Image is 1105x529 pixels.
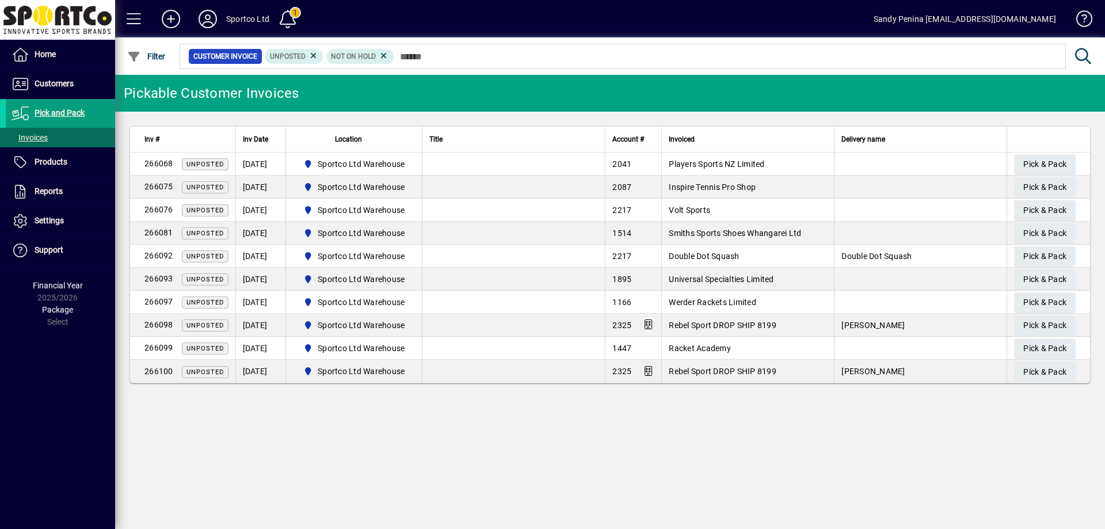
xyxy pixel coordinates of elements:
span: Financial Year [33,281,83,290]
td: [DATE] [235,199,285,222]
td: [DATE] [235,153,285,176]
button: Pick & Pack [1014,315,1076,336]
a: Products [6,148,115,177]
span: Pick & Pack [1023,270,1066,289]
span: Volt Sports [669,205,710,215]
span: Sportco Ltd Warehouse [299,272,410,286]
button: Pick & Pack [1014,177,1076,198]
span: Pick & Pack [1023,155,1066,174]
td: [DATE] [235,245,285,268]
span: 1514 [612,229,631,238]
span: Unposted [186,322,224,329]
div: Account # [612,133,654,146]
span: Unposted [186,207,224,214]
span: Sportco Ltd Warehouse [299,341,410,355]
div: Location [293,133,416,146]
span: Pick & Pack [1023,201,1066,220]
span: Unposted [186,368,224,376]
span: Sportco Ltd Warehouse [318,204,405,216]
span: Sportco Ltd Warehouse [318,296,405,308]
span: Pick & Pack [1023,363,1066,382]
span: Inspire Tennis Pro Shop [669,182,756,192]
span: Pick & Pack [1023,224,1066,243]
span: Smiths Sports Shoes Whangarei Ltd [669,229,801,238]
span: Werder Rackets Limited [669,298,756,307]
a: Home [6,40,115,69]
span: 266076 [144,205,173,214]
span: 266097 [144,297,173,306]
span: Sportco Ltd Warehouse [299,249,410,263]
span: Double Dot Squash [841,252,912,261]
a: Reports [6,177,115,206]
span: Rebel Sport DROP SHIP 8199 [669,367,776,376]
td: [DATE] [235,337,285,360]
span: Rebel Sport DROP SHIP 8199 [669,321,776,330]
td: [DATE] [235,360,285,383]
span: Home [35,50,56,59]
span: Unposted [186,253,224,260]
span: Filter [127,52,166,61]
mat-chip: Hold Status: Not On Hold [326,49,394,64]
td: [DATE] [235,268,285,291]
span: Sportco Ltd Warehouse [318,158,405,170]
span: Sportco Ltd Warehouse [318,227,405,239]
span: 2217 [612,205,631,215]
span: Unposted [186,184,224,191]
button: Pick & Pack [1014,246,1076,267]
span: Racket Academy [669,344,731,353]
span: Customer Invoice [193,51,257,62]
div: Delivery name [841,133,1000,146]
div: Title [429,133,598,146]
td: [DATE] [235,314,285,337]
span: 1895 [612,275,631,284]
span: Inv Date [243,133,268,146]
button: Pick & Pack [1014,223,1076,244]
span: Customers [35,79,74,88]
div: Invoiced [669,133,827,146]
span: Sportco Ltd Warehouse [318,273,405,285]
a: Knowledge Base [1068,2,1091,40]
span: Sportco Ltd Warehouse [299,295,410,309]
span: 266075 [144,182,173,191]
div: Sandy Penina [EMAIL_ADDRESS][DOMAIN_NAME] [874,10,1056,28]
span: 2217 [612,252,631,261]
span: Settings [35,216,64,225]
span: Pick & Pack [1023,339,1066,358]
span: Title [429,133,443,146]
td: [DATE] [235,291,285,314]
span: Unposted [186,345,224,352]
button: Add [153,9,189,29]
span: Unposted [186,161,224,168]
span: Account # [612,133,644,146]
span: Sportco Ltd Warehouse [318,319,405,331]
button: Pick & Pack [1014,361,1076,382]
span: Double Dot Squash [669,252,739,261]
span: Sportco Ltd Warehouse [299,226,410,240]
a: Invoices [6,128,115,147]
span: Invoiced [669,133,695,146]
button: Pick & Pack [1014,154,1076,175]
span: Unposted [270,52,306,60]
span: Sportco Ltd Warehouse [299,180,410,194]
span: Sportco Ltd Warehouse [318,181,405,193]
span: Sportco Ltd Warehouse [299,364,410,378]
span: Unposted [186,299,224,306]
span: 266100 [144,367,173,376]
span: 266093 [144,274,173,283]
span: 1447 [612,344,631,353]
button: Pick & Pack [1014,200,1076,221]
a: Settings [6,207,115,235]
span: Sportco Ltd Warehouse [318,250,405,262]
div: Inv # [144,133,228,146]
span: Invoices [12,133,48,142]
mat-chip: Customer Invoice Status: Unposted [265,49,323,64]
span: Support [35,245,63,254]
span: Sportco Ltd Warehouse [299,157,410,171]
span: Location [335,133,362,146]
span: Sportco Ltd Warehouse [318,342,405,354]
span: 266068 [144,159,173,168]
span: Products [35,157,67,166]
span: Pick & Pack [1023,293,1066,312]
a: Customers [6,70,115,98]
a: Support [6,236,115,265]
